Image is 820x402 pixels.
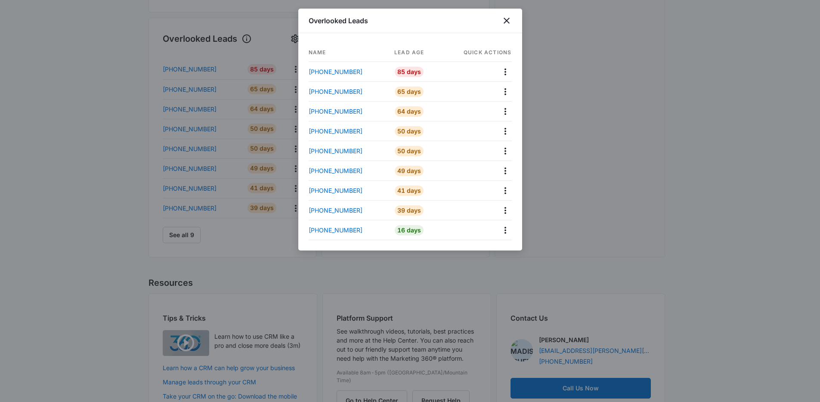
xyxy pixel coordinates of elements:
[309,206,381,215] a: [PHONE_NUMBER]
[395,67,424,77] div: 85 Days
[395,126,424,136] div: 50 Days
[309,107,362,116] p: [PHONE_NUMBER]
[395,87,424,97] div: 65 Days
[309,15,368,26] h1: Overlooked Leads
[22,22,95,29] div: Domain: [DOMAIN_NAME]
[498,184,512,197] button: Actions
[309,206,362,215] p: [PHONE_NUMBER]
[380,43,438,62] th: Lead age
[498,124,512,138] button: Actions
[395,205,424,216] div: 39 Days
[309,87,381,96] a: [PHONE_NUMBER]
[309,67,362,76] p: [PHONE_NUMBER]
[95,51,145,56] div: Keywords by Traffic
[501,15,512,26] button: close
[309,226,362,235] p: [PHONE_NUMBER]
[498,204,512,217] button: Actions
[309,107,381,116] a: [PHONE_NUMBER]
[24,14,42,21] div: v 4.0.25
[395,225,424,235] div: 16 Days
[14,22,21,29] img: website_grey.svg
[309,146,381,155] a: [PHONE_NUMBER]
[498,164,512,177] button: Actions
[309,43,381,62] th: Name
[498,65,512,78] button: Actions
[309,146,362,155] p: [PHONE_NUMBER]
[86,50,93,57] img: tab_keywords_by_traffic_grey.svg
[309,166,362,175] p: [PHONE_NUMBER]
[23,50,30,57] img: tab_domain_overview_orange.svg
[309,166,381,175] a: [PHONE_NUMBER]
[498,85,512,98] button: Actions
[33,51,77,56] div: Domain Overview
[395,166,424,176] div: 49 Days
[395,186,424,196] div: 41 Days
[309,226,381,235] a: [PHONE_NUMBER]
[395,106,424,117] div: 64 Days
[309,186,362,195] p: [PHONE_NUMBER]
[309,186,381,195] a: [PHONE_NUMBER]
[309,87,362,96] p: [PHONE_NUMBER]
[14,14,21,21] img: logo_orange.svg
[438,43,511,62] th: Quick actions
[498,223,512,237] button: Actions
[498,144,512,158] button: Actions
[309,127,381,136] a: [PHONE_NUMBER]
[309,67,381,76] a: [PHONE_NUMBER]
[395,146,424,156] div: 50 Days
[498,105,512,118] button: Actions
[309,127,362,136] p: [PHONE_NUMBER]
